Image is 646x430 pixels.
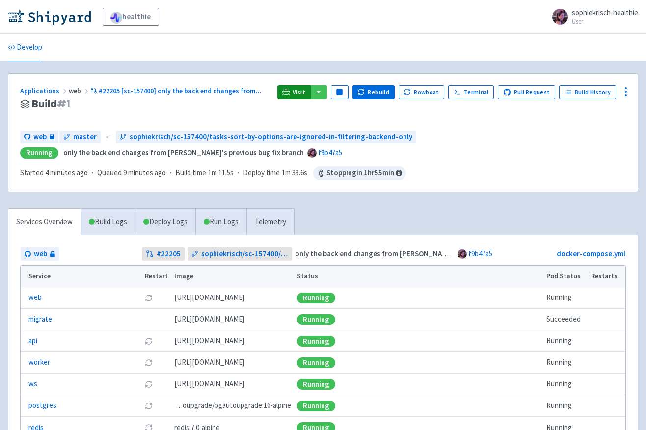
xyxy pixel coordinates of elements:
span: web [69,86,90,95]
div: Running [297,401,335,411]
span: Queued [97,168,166,177]
span: Stopping in 1 hr 55 min [313,166,406,180]
td: Succeeded [543,309,588,330]
button: Restart pod [145,380,153,388]
a: Services Overview [8,209,81,236]
th: Pod Status [543,266,588,287]
button: Restart pod [145,359,153,367]
a: web [20,131,58,144]
span: Visit [293,88,305,96]
span: [DOMAIN_NAME][URL] [174,335,244,347]
th: Image [171,266,294,287]
a: Telemetry [246,209,294,236]
a: Build Logs [81,209,135,236]
th: Status [294,266,543,287]
div: Running [297,336,335,347]
a: docker-compose.yml [557,249,625,258]
span: Deploy time [243,167,280,179]
strong: # 22205 [157,248,181,260]
span: pgautoupgrade/pgautoupgrade:16-alpine [174,400,291,411]
div: · · · [20,166,406,180]
a: migrate [28,314,52,325]
a: ws [28,378,37,390]
span: Build [32,98,70,109]
a: sophiekrisch-healthie User [546,9,638,25]
time: 4 minutes ago [45,168,88,177]
a: Visit [277,85,311,99]
a: #22205 [142,247,185,261]
button: Restart pod [145,294,153,302]
span: web [34,248,47,260]
div: Running [297,379,335,390]
span: [DOMAIN_NAME][URL] [174,292,244,303]
td: Running [543,330,588,352]
button: Restart pod [145,337,153,345]
span: 1m 33.6s [282,167,307,179]
a: Develop [8,34,42,61]
th: Restart [141,266,171,287]
span: [DOMAIN_NAME][URL] [174,378,244,390]
span: sophiekrisch/sc-157400/tasks-sort-by-options-are-ignored-in-filtering-backend-only [201,248,289,260]
span: Started [20,168,88,177]
a: Deploy Logs [135,209,195,236]
a: web [21,247,59,261]
td: Running [543,352,588,374]
span: #22205 [sc-157400] only the back end changes from ... [99,86,262,95]
a: postgres [28,400,56,411]
a: sophiekrisch/sc-157400/tasks-sort-by-options-are-ignored-in-filtering-backend-only [188,247,293,261]
a: Terminal [448,85,494,99]
div: Running [20,147,58,159]
small: User [572,18,638,25]
td: Running [543,374,588,395]
img: Shipyard logo [8,9,91,25]
span: sophiekrisch/sc-157400/tasks-sort-by-options-are-ignored-in-filtering-backend-only [130,132,412,143]
button: Pause [331,85,349,99]
a: Run Logs [195,209,246,236]
span: [DOMAIN_NAME][URL] [174,314,244,325]
a: sophiekrisch/sc-157400/tasks-sort-by-options-are-ignored-in-filtering-backend-only [116,131,416,144]
span: ← [105,132,112,143]
span: master [73,132,97,143]
a: #22205 [sc-157400] only the back end changes from... [90,86,263,95]
a: master [59,131,101,144]
th: Restarts [588,266,625,287]
span: sophiekrisch-healthie [572,8,638,17]
div: Running [297,293,335,303]
span: Build time [175,167,206,179]
a: healthie [103,8,159,26]
a: Applications [20,86,69,95]
span: # 1 [57,97,70,110]
button: Rebuild [352,85,395,99]
a: web [28,292,42,303]
a: worker [28,357,50,368]
div: Running [297,357,335,368]
th: Service [21,266,141,287]
span: [DOMAIN_NAME][URL] [174,357,244,368]
span: web [33,132,47,143]
span: 1m 11.5s [208,167,234,179]
a: api [28,335,37,347]
a: Pull Request [498,85,555,99]
button: Restart pod [145,402,153,410]
strong: only the back end changes from [PERSON_NAME]'s previous bug fix branch [63,148,304,157]
strong: only the back end changes from [PERSON_NAME]'s previous bug fix branch [295,249,536,258]
a: f9b47a5 [468,249,492,258]
button: Rowboat [399,85,445,99]
a: f9b47a5 [318,148,342,157]
td: Running [543,287,588,309]
td: Running [543,395,588,417]
time: 9 minutes ago [123,168,166,177]
a: Build History [559,85,616,99]
div: Running [297,314,335,325]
